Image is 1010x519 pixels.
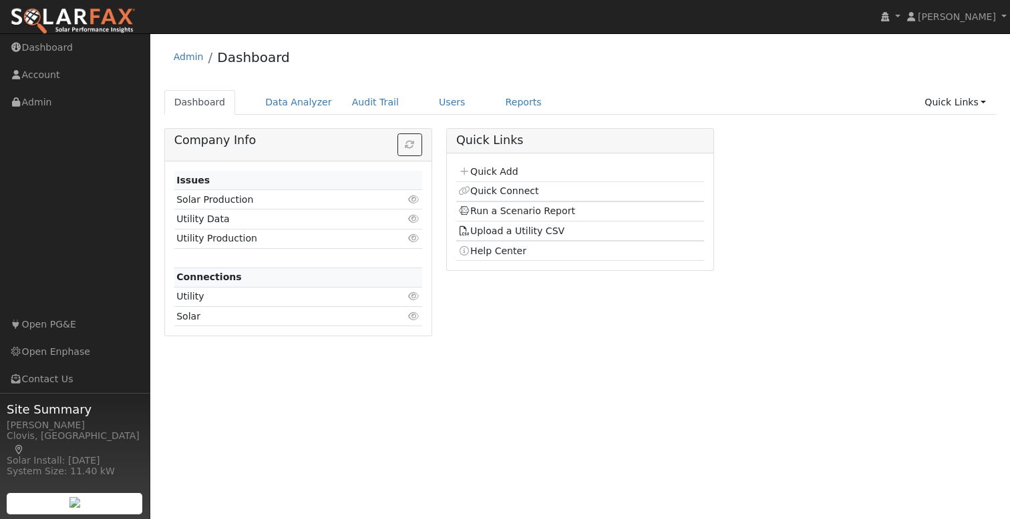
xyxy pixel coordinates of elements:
[458,205,575,216] a: Run a Scenario Report
[7,418,143,432] div: [PERSON_NAME]
[13,444,25,455] a: Map
[7,429,143,457] div: Clovis, [GEOGRAPHIC_DATA]
[174,229,382,248] td: Utility Production
[458,245,526,256] a: Help Center
[174,190,382,209] td: Solar Production
[174,51,204,62] a: Admin
[342,90,409,115] a: Audit Trail
[69,497,80,508] img: retrieve
[914,90,996,115] a: Quick Links
[408,233,420,243] i: Click to view
[458,185,538,196] a: Quick Connect
[217,49,290,65] a: Dashboard
[174,133,422,147] h5: Company Info
[408,195,420,204] i: Click to view
[456,133,704,147] h5: Quick Links
[458,225,564,236] a: Upload a Utility CSV
[176,272,242,282] strong: Connections
[7,400,143,418] span: Site Summary
[7,464,143,478] div: System Size: 11.40 kW
[458,166,518,177] a: Quick Add
[174,209,382,229] td: Utility Data
[408,292,420,301] i: Click to view
[429,90,476,115] a: Users
[408,214,420,223] i: Click to view
[164,90,236,115] a: Dashboard
[496,90,552,115] a: Reports
[10,7,136,35] img: SolarFax
[255,90,342,115] a: Data Analyzer
[918,11,996,22] span: [PERSON_NAME]
[176,175,210,185] strong: Issues
[174,307,382,326] td: Solar
[7,454,143,468] div: Solar Install: [DATE]
[408,312,420,321] i: Click to view
[174,287,382,306] td: Utility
